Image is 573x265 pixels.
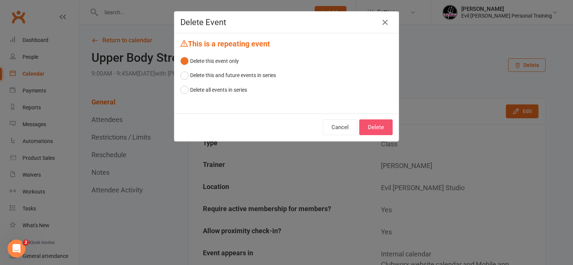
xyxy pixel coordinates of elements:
[323,119,357,135] button: Cancel
[359,119,393,135] button: Delete
[379,16,391,28] button: Close
[180,83,247,97] button: Delete all events in series
[23,240,29,246] span: 2
[180,18,393,27] h4: Delete Event
[180,54,239,68] button: Delete this event only
[180,68,276,82] button: Delete this and future events in series
[7,240,25,258] iframe: Intercom live chat
[180,39,393,48] h4: This is a repeating event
